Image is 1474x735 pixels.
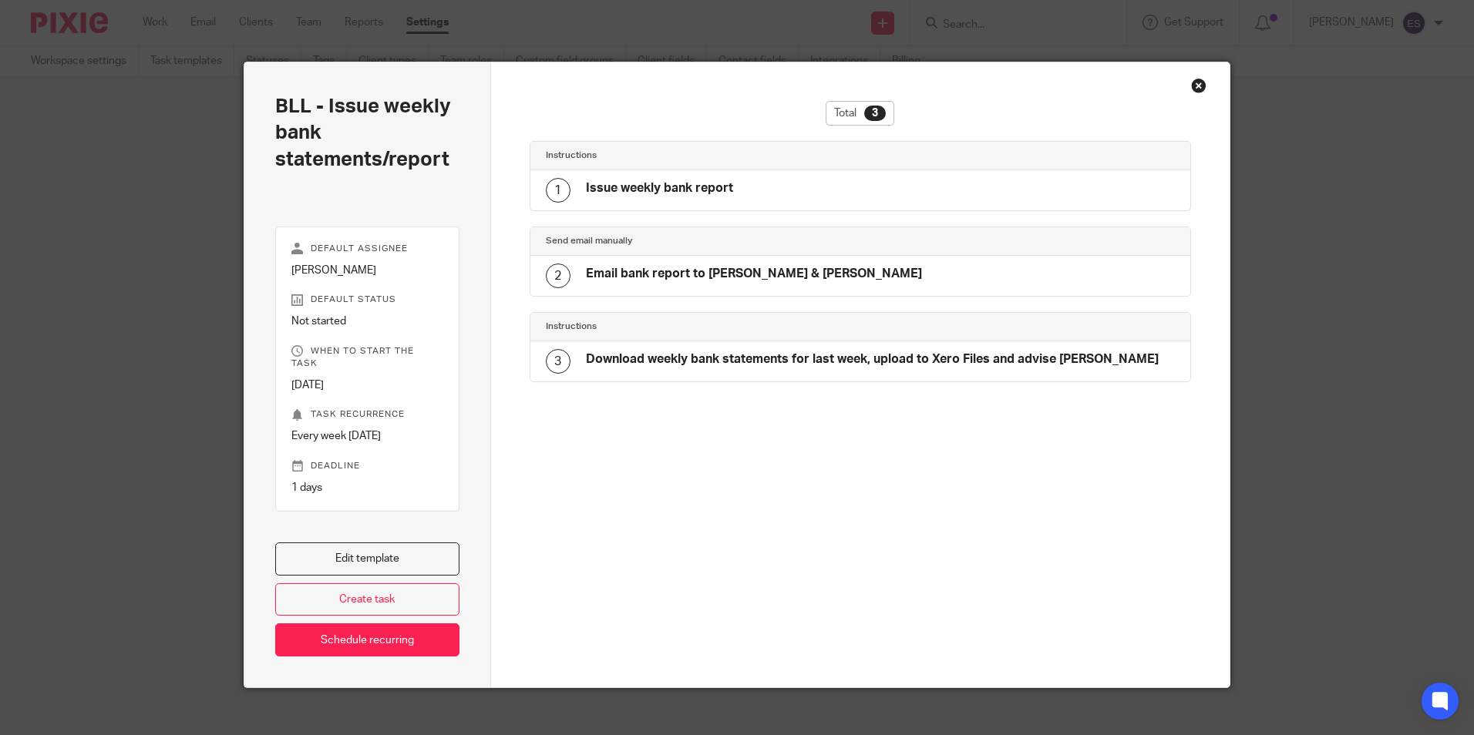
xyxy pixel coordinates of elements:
[291,460,443,472] p: Deadline
[586,266,922,282] h4: Email bank report to [PERSON_NAME] & [PERSON_NAME]
[291,263,443,278] p: [PERSON_NAME]
[546,263,570,288] div: 2
[864,106,886,121] div: 3
[546,178,570,203] div: 1
[291,345,443,370] p: When to start the task
[291,294,443,306] p: Default status
[586,180,733,196] h4: Issue weekly bank report
[291,480,443,495] p: 1 days
[546,149,860,162] h4: Instructions
[275,583,459,616] a: Create task
[546,349,570,374] div: 3
[275,623,459,656] a: Schedule recurring
[291,378,443,393] p: [DATE]
[1191,78,1206,93] div: Close this dialog window
[275,542,459,576] a: Edit template
[546,235,860,247] h4: Send email manually
[275,93,459,173] h2: BLL - Issue weekly bank statements/report
[291,408,443,421] p: Task recurrence
[826,101,894,126] div: Total
[291,314,443,329] p: Not started
[291,243,443,255] p: Default assignee
[586,351,1159,367] h4: Download weekly bank statements for last week, upload to Xero Files and advise [PERSON_NAME]
[546,321,860,333] h4: Instructions
[291,428,443,444] p: Every week [DATE]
